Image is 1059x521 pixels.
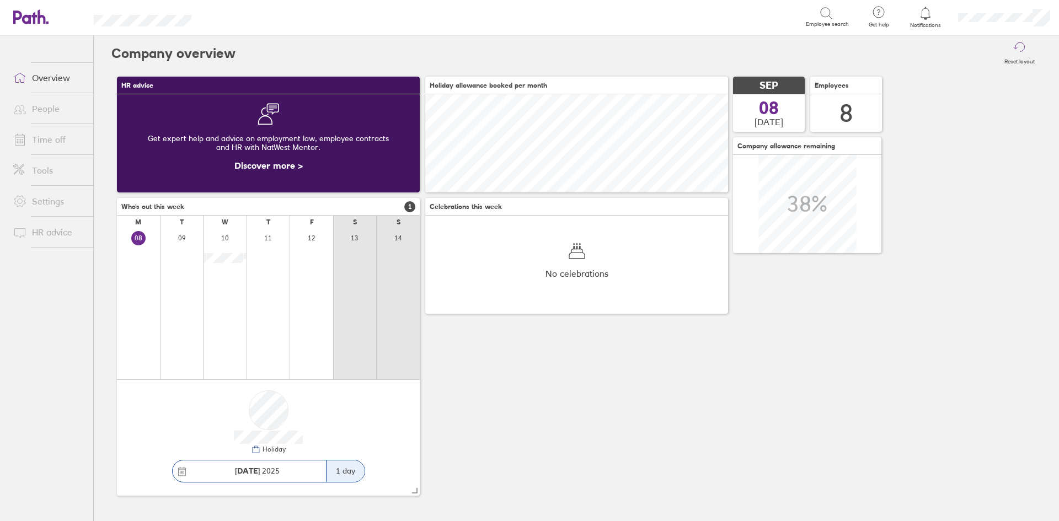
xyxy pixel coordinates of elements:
span: Company allowance remaining [737,142,835,150]
div: S [397,218,400,226]
span: 2025 [235,466,280,475]
span: [DATE] [755,117,783,127]
div: Search [221,12,249,22]
h2: Company overview [111,36,236,71]
a: Tools [4,159,93,181]
span: SEP [760,80,778,92]
div: Get expert help and advice on employment law, employee contracts and HR with NatWest Mentor. [126,125,411,160]
button: Reset layout [998,36,1041,71]
span: HR advice [121,82,153,89]
span: Employees [815,82,849,89]
a: Overview [4,67,93,89]
div: S [353,218,357,226]
span: 1 [404,201,415,212]
a: Time off [4,128,93,151]
span: Celebrations this week [430,203,502,211]
div: T [266,218,270,226]
a: People [4,98,93,120]
span: Get help [861,22,897,28]
div: 8 [839,99,853,127]
label: Reset layout [998,55,1041,65]
strong: [DATE] [235,466,260,476]
a: Settings [4,190,93,212]
span: 08 [759,99,779,117]
div: M [135,218,141,226]
a: Notifications [908,6,944,29]
span: Employee search [806,21,849,28]
span: Who's out this week [121,203,184,211]
span: Holiday allowance booked per month [430,82,547,89]
a: Discover more > [234,160,303,171]
div: F [310,218,314,226]
div: T [180,218,184,226]
a: HR advice [4,221,93,243]
div: 1 day [326,460,365,482]
div: Holiday [260,445,286,453]
span: No celebrations [545,268,608,278]
span: Notifications [908,22,944,29]
div: W [222,218,228,226]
